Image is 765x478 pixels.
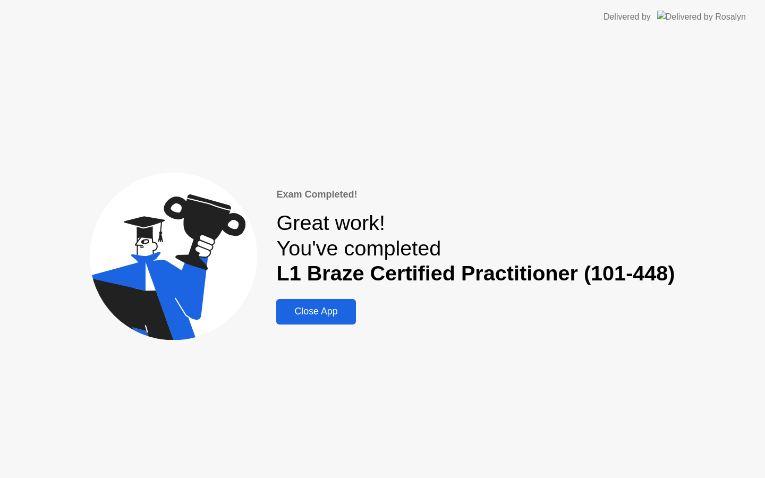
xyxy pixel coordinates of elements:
[276,261,675,285] b: L1 Braze Certified Practitioner (101-448)
[603,11,651,23] div: Delivered by
[279,306,352,317] div: Close App
[276,210,675,286] div: Great work! You've completed
[276,187,675,202] div: Exam Completed!
[657,11,746,23] img: Delivered by Rosalyn
[276,299,355,325] button: Close App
